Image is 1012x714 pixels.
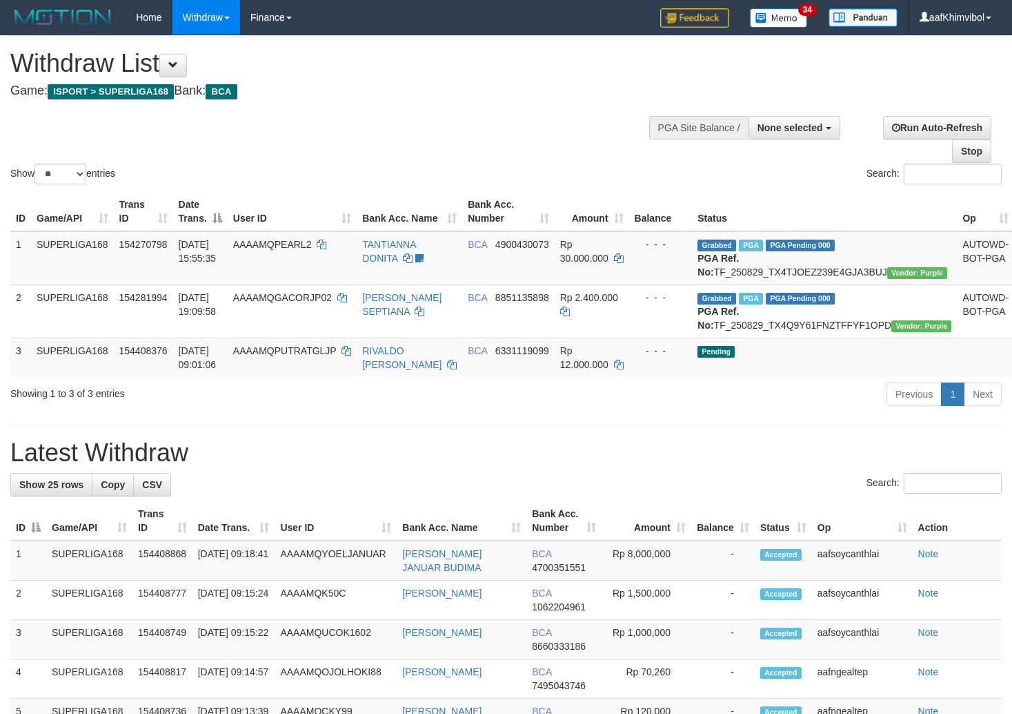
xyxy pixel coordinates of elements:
td: SUPERLIGA168 [31,338,114,377]
span: AAAAMQGACORJP02 [233,292,332,303]
th: Amount: activate to sort column ascending [555,192,629,231]
a: Previous [886,383,942,406]
span: BCA [532,588,551,599]
td: AAAAMQOJOLHOKI88 [275,659,397,699]
a: Stop [952,139,991,163]
th: Game/API: activate to sort column ascending [46,501,132,541]
th: Balance: activate to sort column ascending [691,501,755,541]
th: Bank Acc. Number: activate to sort column ascending [462,192,555,231]
a: Copy [92,473,134,496]
td: aafsoycanthlai [812,541,913,581]
td: - [691,659,755,699]
td: [DATE] 09:15:24 [192,581,275,620]
span: Copy 8851135898 to clipboard [495,292,549,303]
span: 154270798 [119,239,168,250]
th: ID: activate to sort column descending [10,501,46,541]
a: Note [918,548,939,559]
a: [PERSON_NAME] [402,627,482,638]
img: panduan.png [829,8,897,27]
span: Show 25 rows [19,479,83,490]
th: Bank Acc. Number: activate to sort column ascending [526,501,601,541]
span: Marked by aafmaleo [739,240,763,251]
td: AAAAMQUCOK1602 [275,620,397,659]
td: aafsoycanthlai [812,620,913,659]
td: 154408817 [132,659,192,699]
td: SUPERLIGA168 [46,581,132,620]
span: Copy 7495043746 to clipboard [532,680,586,691]
span: Copy 8660333186 to clipboard [532,641,586,652]
td: 154408749 [132,620,192,659]
th: Status: activate to sort column ascending [755,501,812,541]
span: Rp 2.400.000 [560,292,618,303]
td: 1 [10,231,31,285]
th: Game/API: activate to sort column ascending [31,192,114,231]
td: 154408777 [132,581,192,620]
span: BCA [468,345,487,356]
th: Trans ID: activate to sort column ascending [114,192,173,231]
span: Pending [697,346,735,358]
span: [DATE] 09:01:06 [179,345,217,370]
td: [DATE] 09:14:57 [192,659,275,699]
th: Balance [629,192,693,231]
td: Rp 1,500,000 [602,581,691,620]
label: Search: [866,473,1002,494]
span: Copy 4900430073 to clipboard [495,239,549,250]
div: - - - [635,344,687,358]
span: BCA [468,239,487,250]
h4: Game: Bank: [10,84,661,98]
div: - - - [635,291,687,305]
div: PGA Site Balance / [649,116,748,139]
td: 3 [10,620,46,659]
th: Trans ID: activate to sort column ascending [132,501,192,541]
a: Note [918,588,939,599]
th: Bank Acc. Name: activate to sort column ascending [397,501,526,541]
img: Feedback.jpg [660,8,729,28]
a: RIVALDO [PERSON_NAME] [362,345,441,370]
td: AAAAMQK50C [275,581,397,620]
a: Show 25 rows [10,473,92,496]
span: BCA [532,666,551,677]
th: Amount: activate to sort column ascending [602,501,691,541]
td: Rp 70,260 [602,659,691,699]
span: PGA Pending [766,293,835,305]
label: Show entries [10,164,115,184]
div: Showing 1 to 3 of 3 entries [10,381,411,401]
span: Vendor URL: https://trx4.1velocity.biz [891,320,951,332]
td: 154408868 [132,541,192,581]
span: CSV [142,479,162,490]
span: Rp 12.000.000 [560,345,608,370]
span: [DATE] 19:09:58 [179,292,217,317]
span: 154408376 [119,345,168,356]
td: TF_250829_TX4Q9Y61FNZTFFYF1OPD [692,284,957,338]
th: Action [913,501,1002,541]
td: - [691,620,755,659]
span: Accepted [760,588,802,600]
td: Rp 8,000,000 [602,541,691,581]
td: aafngealtep [812,659,913,699]
td: SUPERLIGA168 [31,231,114,285]
a: Note [918,666,939,677]
td: SUPERLIGA168 [46,620,132,659]
span: Vendor URL: https://trx4.1velocity.biz [887,267,947,279]
span: 34 [798,3,817,16]
button: None selected [748,116,840,139]
a: CSV [133,473,171,496]
span: Copy 6331119099 to clipboard [495,345,549,356]
td: aafsoycanthlai [812,581,913,620]
td: 1 [10,541,46,581]
input: Search: [904,164,1002,184]
td: 2 [10,284,31,338]
td: AAAAMQYOELJANUAR [275,541,397,581]
b: PGA Ref. No: [697,306,739,331]
td: 4 [10,659,46,699]
a: [PERSON_NAME] JANUAR BUDIMA [402,548,482,573]
h1: Withdraw List [10,50,661,77]
span: Accepted [760,628,802,639]
span: AAAAMQPUTRATGLJP [233,345,337,356]
span: Copy 1062204961 to clipboard [532,601,586,612]
th: Status [692,192,957,231]
td: TF_250829_TX4TJOEZ239E4GJA3BUJ [692,231,957,285]
th: ID [10,192,31,231]
span: 154281994 [119,292,168,303]
a: [PERSON_NAME] [402,666,482,677]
